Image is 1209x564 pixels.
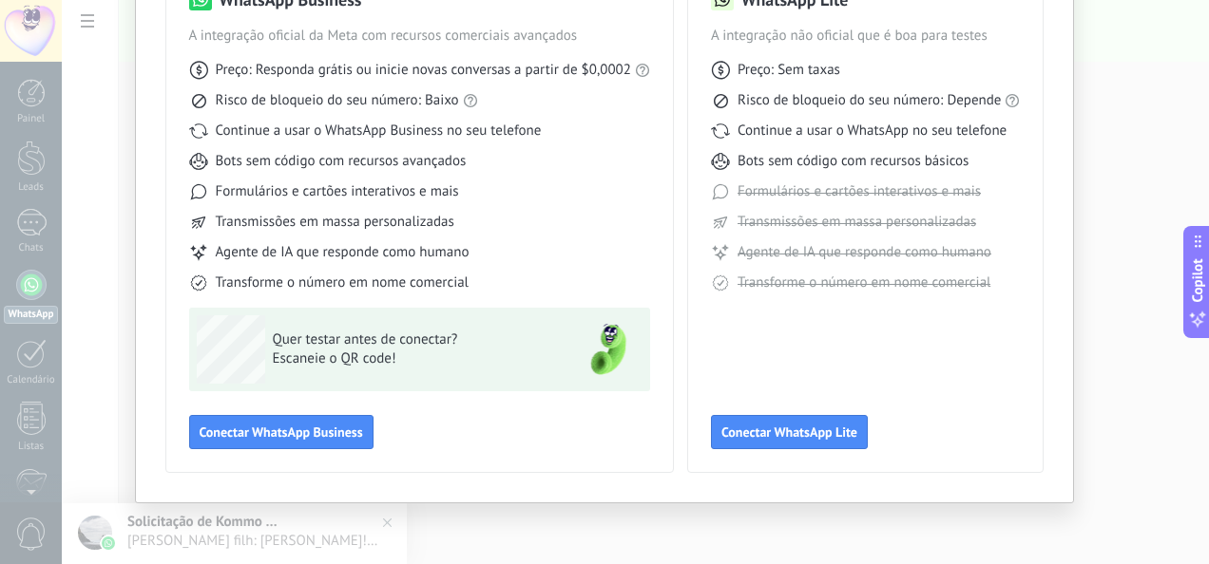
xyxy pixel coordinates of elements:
span: Escaneie o QR code! [273,349,550,368]
span: Transforme o número em nome comercial [738,273,990,292]
span: Continue a usar o WhatsApp Business no seu telefone [216,122,542,141]
span: A integração não oficial que é boa para testes [711,27,1021,46]
span: Risco de bloqueio do seu número: Depende [738,91,1002,110]
span: Quer testar antes de conectar? [273,330,550,349]
button: Conectar WhatsApp Business [189,415,374,449]
span: Formulários e cartões interativos e mais [216,182,459,201]
span: Continue a usar o WhatsApp no seu telefone [738,122,1007,141]
span: Risco de bloqueio do seu número: Baixo [216,91,459,110]
span: Transmissões em massa personalizadas [216,213,454,232]
span: Transmissões em massa personalizadas [738,213,976,232]
span: Preço: Sem taxas [738,61,840,80]
span: Agente de IA que responde como humano [216,243,470,262]
span: Agente de IA que responde como humano [738,243,991,262]
span: Transforme o número em nome comercial [216,273,469,292]
span: Conectar WhatsApp Lite [721,425,857,439]
span: Preço: Responda grátis ou inicie novas conversas a partir de $0,0002 [216,61,631,80]
span: Copilot [1188,259,1207,303]
button: Conectar WhatsApp Lite [711,415,868,449]
span: Conectar WhatsApp Business [200,425,363,439]
span: Bots sem código com recursos avançados [216,152,467,171]
span: A integração oficial da Meta com recursos comerciais avançados [189,27,650,46]
span: Bots sem código com recursos básicos [738,152,969,171]
span: Formulários e cartões interativos e mais [738,182,981,201]
img: green-phone.png [574,315,643,384]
